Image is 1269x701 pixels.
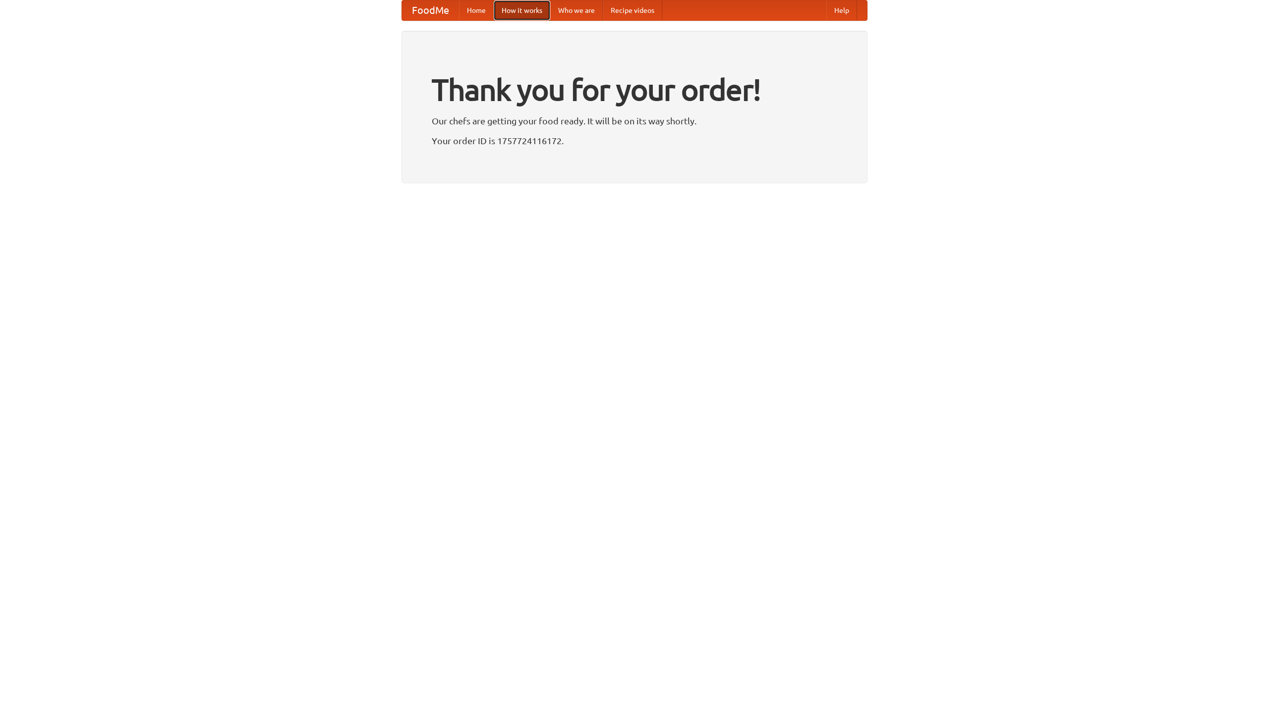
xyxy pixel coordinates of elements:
[432,113,837,128] p: Our chefs are getting your food ready. It will be on its way shortly.
[459,0,494,20] a: Home
[432,66,837,113] h1: Thank you for your order!
[603,0,662,20] a: Recipe videos
[826,0,857,20] a: Help
[550,0,603,20] a: Who we are
[494,0,550,20] a: How it works
[402,0,459,20] a: FoodMe
[432,133,837,148] p: Your order ID is 1757724116172.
